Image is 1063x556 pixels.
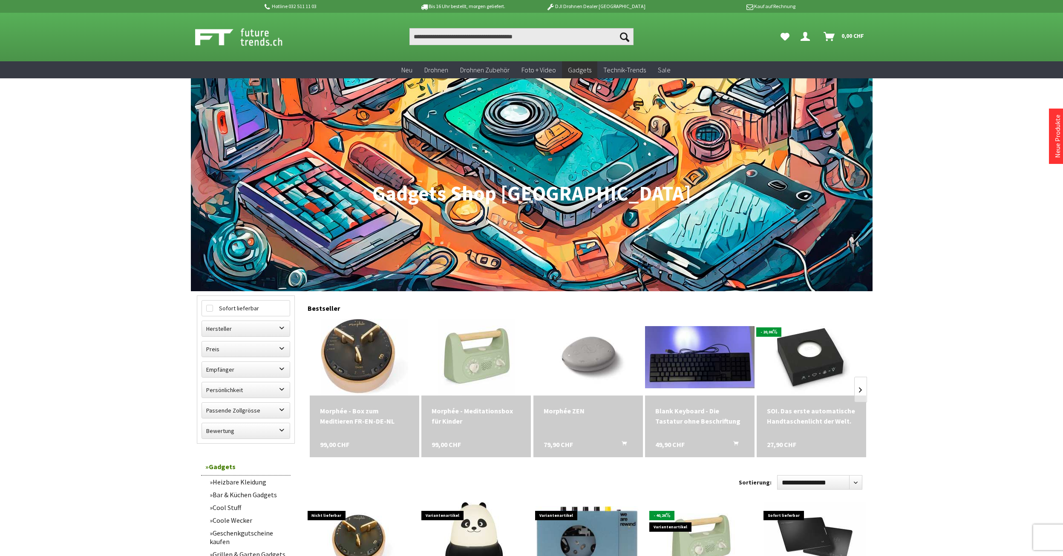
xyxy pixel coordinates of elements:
span: Drohnen Zubehör [460,66,510,74]
a: Dein Konto [797,28,817,45]
span: 99,00 CHF [320,439,349,450]
input: Produkt, Marke, Kategorie, EAN, Artikelnummer… [409,28,634,45]
div: Morphée - Meditationsbox für Kinder [432,406,521,426]
img: Shop Futuretrends - zur Startseite wechseln [195,26,301,48]
button: In den Warenkorb [611,439,632,450]
img: Morphée - Meditationsbox für Kinder [438,319,515,396]
img: Morphée ZEN [550,319,626,396]
a: Geschenkgutscheine kaufen [205,527,291,548]
label: Sofort lieferbar [202,301,290,316]
a: Sale [652,61,677,79]
a: Neu [395,61,418,79]
a: Cool Stuff [205,501,291,514]
p: Hotline 032 511 11 03 [263,1,396,11]
span: Technik-Trends [603,66,646,74]
a: Morphée - Meditationsbox für Kinder 99,00 CHF [432,406,521,426]
span: 79,90 CHF [544,439,573,450]
span: Gadgets [568,66,591,74]
span: Foto + Video [521,66,556,74]
a: Meine Favoriten [776,28,794,45]
button: In den Warenkorb [723,439,743,450]
div: Blank Keyboard - Die Tastatur ohne Beschriftung [655,406,744,426]
span: Drohnen [424,66,448,74]
a: Drohnen Zubehör [454,61,516,79]
a: Warenkorb [820,28,868,45]
a: Drohnen [418,61,454,79]
div: Morphée ZEN [544,406,633,416]
span: 49,90 CHF [655,439,685,450]
a: Gadgets [562,61,597,79]
img: Morphée - Box zum Meditieren FR-EN-DE-NL [321,319,408,396]
a: Blank Keyboard - Die Tastatur ohne Beschriftung 49,90 CHF In den Warenkorb [655,406,744,426]
a: Bar & Küchen Gadgets [205,488,291,501]
p: Kauf auf Rechnung [663,1,795,11]
p: DJI Drohnen Dealer [GEOGRAPHIC_DATA] [529,1,662,11]
a: Heizbare Kleidung [205,476,291,488]
div: SOI. Das erste automatische Handtaschenlicht der Welt. [767,406,856,426]
label: Persönlichkeit [202,382,290,398]
a: Morphée - Box zum Meditieren FR-EN-DE-NL 99,00 CHF [320,406,409,426]
a: Neue Produkte [1053,115,1062,158]
span: Neu [401,66,412,74]
div: Bestseller [308,295,867,317]
span: 0,00 CHF [841,29,864,43]
label: Bewertung [202,423,290,438]
img: Blank Keyboard - Die Tastatur ohne Beschriftung [645,326,755,389]
label: Passende Zollgrösse [202,403,290,418]
div: Morphée - Box zum Meditieren FR-EN-DE-NL [320,406,409,426]
button: Suchen [616,28,634,45]
span: 99,00 CHF [432,439,461,450]
img: SOI. Das erste automatische Handtaschenlicht der Welt. [761,319,863,396]
a: Foto + Video [516,61,562,79]
label: Empfänger [202,362,290,377]
span: Sale [658,66,671,74]
label: Hersteller [202,321,290,336]
a: Morphée ZEN 79,90 CHF In den Warenkorb [544,406,633,416]
a: Gadgets [201,458,291,476]
p: Bis 16 Uhr bestellt, morgen geliefert. [396,1,529,11]
a: Technik-Trends [597,61,652,79]
a: Coole Wecker [205,514,291,527]
h1: Gadgets Shop [GEOGRAPHIC_DATA] [197,183,867,204]
label: Preis [202,341,290,357]
span: 27,90 CHF [767,439,796,450]
a: SOI. Das erste automatische Handtaschenlicht der Welt. 27,90 CHF [767,406,856,426]
label: Sortierung: [739,476,772,489]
